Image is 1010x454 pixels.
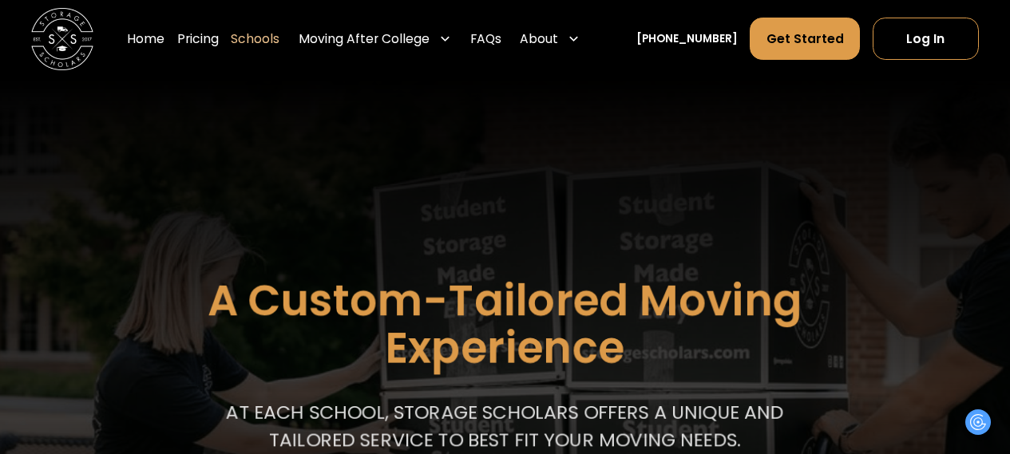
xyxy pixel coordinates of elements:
[31,8,93,70] img: Storage Scholars main logo
[873,18,979,60] a: Log In
[636,31,738,48] a: [PHONE_NUMBER]
[750,18,860,60] a: Get Started
[127,18,164,61] a: Home
[292,18,457,61] div: Moving After College
[520,30,558,48] div: About
[299,30,430,48] div: Moving After College
[470,18,501,61] a: FAQs
[513,18,586,61] div: About
[220,398,790,454] p: At each school, storage scholars offers a unique and tailored service to best fit your Moving needs.
[231,18,279,61] a: Schools
[177,18,219,61] a: Pricing
[130,277,879,371] h1: A Custom-Tailored Moving Experience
